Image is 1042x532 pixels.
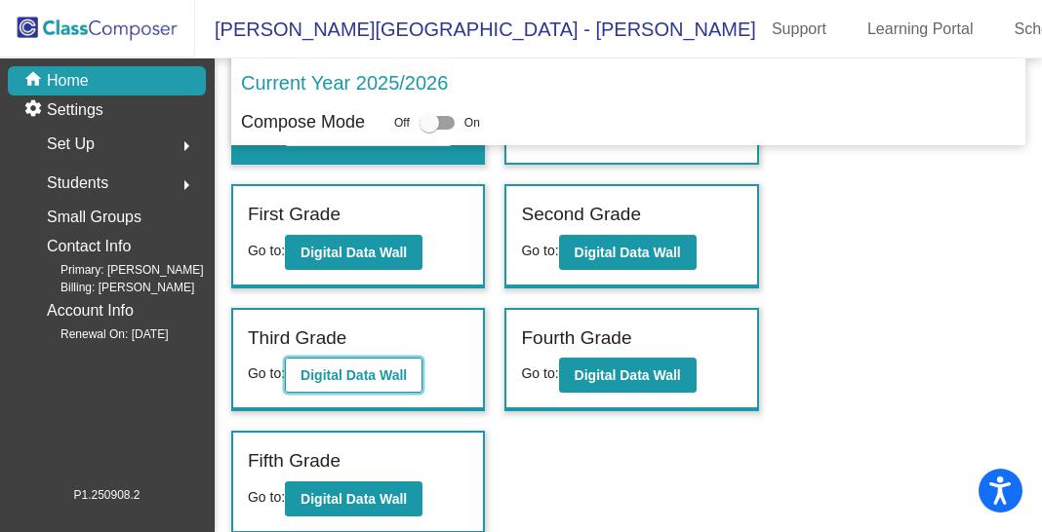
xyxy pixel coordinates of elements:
[241,109,365,135] p: Compose Mode
[241,68,448,97] p: Current Year 2025/2026
[301,245,407,260] b: Digital Data Wall
[29,279,194,296] span: Billing: [PERSON_NAME]
[248,365,285,381] span: Go to:
[248,489,285,505] span: Go to:
[248,201,341,229] label: First Grade
[559,358,697,393] button: Digital Data Wall
[175,173,198,197] mat-icon: arrow_right
[248,324,346,353] label: Third Grade
[195,14,756,45] span: [PERSON_NAME][GEOGRAPHIC_DATA] - [PERSON_NAME]
[285,358,422,393] button: Digital Data Wall
[521,324,631,353] label: Fourth Grade
[521,201,641,229] label: Second Grade
[521,243,558,258] span: Go to:
[47,233,131,260] p: Contact Info
[521,365,558,381] span: Go to:
[575,367,681,383] b: Digital Data Wall
[301,367,407,383] b: Digital Data Wall
[394,114,410,132] span: Off
[464,114,480,132] span: On
[47,297,134,324] p: Account Info
[175,134,198,158] mat-icon: arrow_right
[285,481,422,516] button: Digital Data Wall
[248,243,285,258] span: Go to:
[575,245,681,260] b: Digital Data Wall
[47,131,95,158] span: Set Up
[29,261,204,279] span: Primary: [PERSON_NAME]
[47,170,108,197] span: Students
[47,98,103,122] p: Settings
[47,69,89,93] p: Home
[47,204,141,231] p: Small Groups
[23,98,47,122] mat-icon: settings
[248,447,341,475] label: Fifth Grade
[285,235,422,270] button: Digital Data Wall
[301,491,407,507] b: Digital Data Wall
[29,325,168,343] span: Renewal On: [DATE]
[23,69,47,93] mat-icon: home
[756,14,842,45] a: Support
[852,14,989,45] a: Learning Portal
[559,235,697,270] button: Digital Data Wall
